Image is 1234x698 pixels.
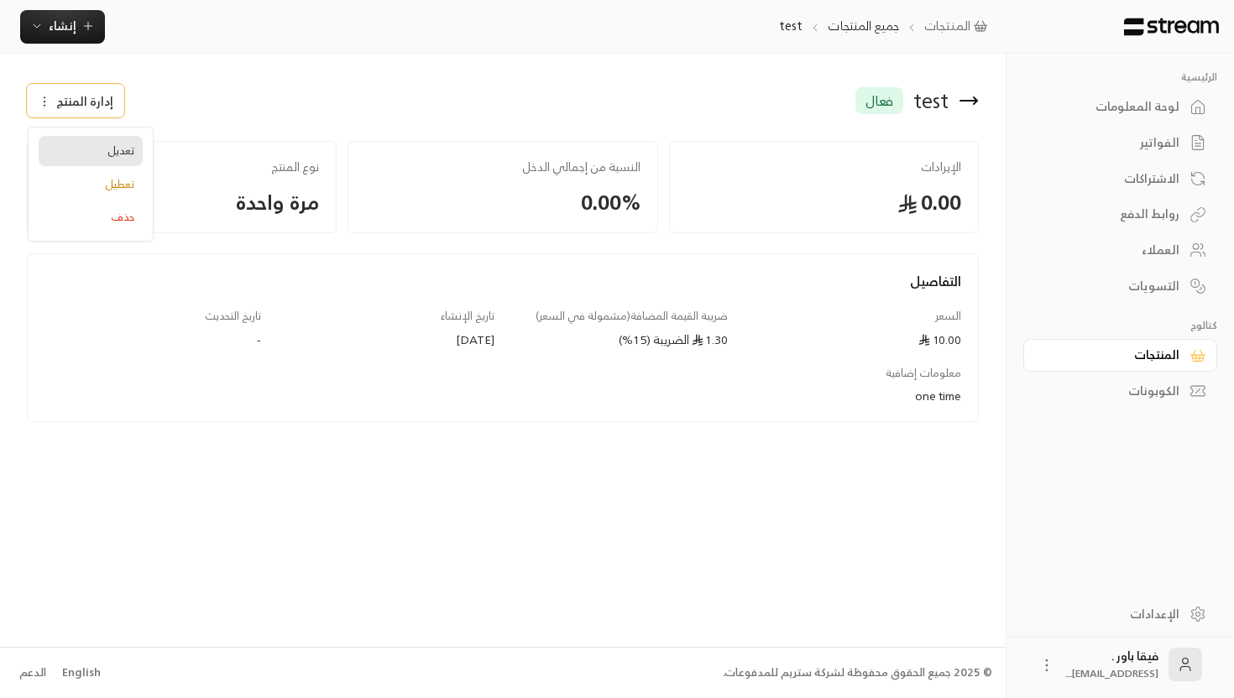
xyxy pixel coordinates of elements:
a: الاشتراكات [1023,162,1217,195]
a: تعديل [39,136,143,166]
a: الكوبونات [1023,375,1217,408]
span: [EMAIL_ADDRESS].... [1065,664,1158,682]
span: السعر [935,306,961,326]
span: تاريخ الإنشاء [441,306,494,326]
a: العملاء [1023,234,1217,267]
span: إنشاء [49,15,76,36]
div: فيقا باور . [1065,648,1158,681]
p: الرئيسية [1023,70,1217,84]
span: الإيرادات [687,159,961,175]
span: مرة واحدة [236,185,319,220]
span: التفاصيل [910,269,961,293]
div: الإعدادات [1044,606,1179,622]
span: النسبة من إجمالي الدخل [365,159,640,175]
div: الفواتير [1044,134,1179,151]
span: test [913,87,949,114]
span: تاريخ التحديث [205,306,261,326]
a: المنتجات [1023,339,1217,372]
div: 10.00 [745,331,961,348]
a: التسويات [1023,269,1217,302]
div: © 2025 جميع الحقوق محفوظة لشركة ستريم للمدفوعات. [723,664,992,681]
div: التسويات [1044,278,1179,294]
a: الفواتير [1023,127,1217,159]
div: [DATE] [278,331,494,348]
span: 0.00 % [365,189,640,216]
div: one time [511,388,961,404]
div: الكوبونات [1044,383,1179,399]
button: إدارة المنتج [28,85,123,118]
span: تعطيل [105,177,134,190]
img: Logo [1122,18,1221,36]
a: الدعم [13,658,51,688]
a: روابط الدفع [1023,198,1217,231]
span: حذف [111,210,134,223]
a: الإعدادات [1023,597,1217,630]
span: فعال [865,91,893,111]
div: English [62,664,101,681]
a: حذف [39,202,143,232]
a: جميع المنتجات [828,14,899,37]
button: إنشاء [20,10,105,44]
a: لوحة المعلومات [1023,91,1217,123]
span: معلومات إضافية [886,363,961,383]
div: الاشتراكات [1044,170,1179,187]
span: ضريبة القيمة المضافة ( مشمولة في السعر ) [536,306,728,326]
div: المنتجات [1044,346,1179,363]
div: - [44,331,261,348]
a: المنتجات [924,17,994,35]
span: إدارة المنتج [56,93,113,110]
div: العملاء [1044,242,1179,258]
nav: breadcrumb [779,17,994,35]
span: نوع المنتج [44,159,319,175]
div: روابط الدفع [1044,206,1179,222]
a: تعطيل [39,169,143,200]
p: كتالوج [1023,319,1217,332]
div: 1.30 الضريبة (15%) [511,331,728,348]
div: لوحة المعلومات [1044,98,1179,115]
span: 0.00 [687,189,961,216]
span: تعديل [107,143,134,157]
p: test [779,17,803,35]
